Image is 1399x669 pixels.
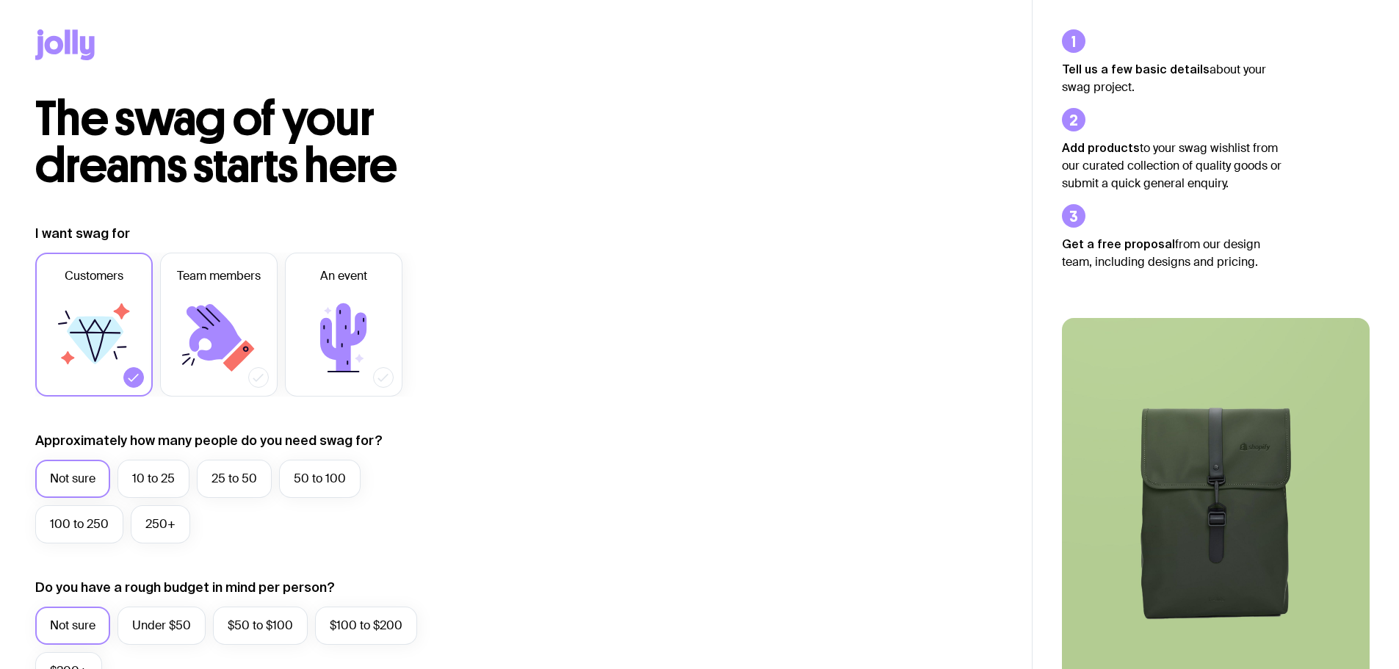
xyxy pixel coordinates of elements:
[279,460,361,498] label: 50 to 100
[1062,62,1210,76] strong: Tell us a few basic details
[35,90,397,195] span: The swag of your dreams starts here
[118,607,206,645] label: Under $50
[1062,139,1282,192] p: to your swag wishlist from our curated collection of quality goods or submit a quick general enqu...
[213,607,308,645] label: $50 to $100
[35,505,123,543] label: 100 to 250
[35,579,335,596] label: Do you have a rough budget in mind per person?
[35,432,383,449] label: Approximately how many people do you need swag for?
[315,607,417,645] label: $100 to $200
[1062,235,1282,271] p: from our design team, including designs and pricing.
[35,225,130,242] label: I want swag for
[131,505,190,543] label: 250+
[177,267,261,285] span: Team members
[65,267,123,285] span: Customers
[1062,141,1140,154] strong: Add products
[320,267,367,285] span: An event
[118,460,189,498] label: 10 to 25
[35,607,110,645] label: Not sure
[35,460,110,498] label: Not sure
[1062,237,1175,250] strong: Get a free proposal
[1062,60,1282,96] p: about your swag project.
[197,460,272,498] label: 25 to 50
